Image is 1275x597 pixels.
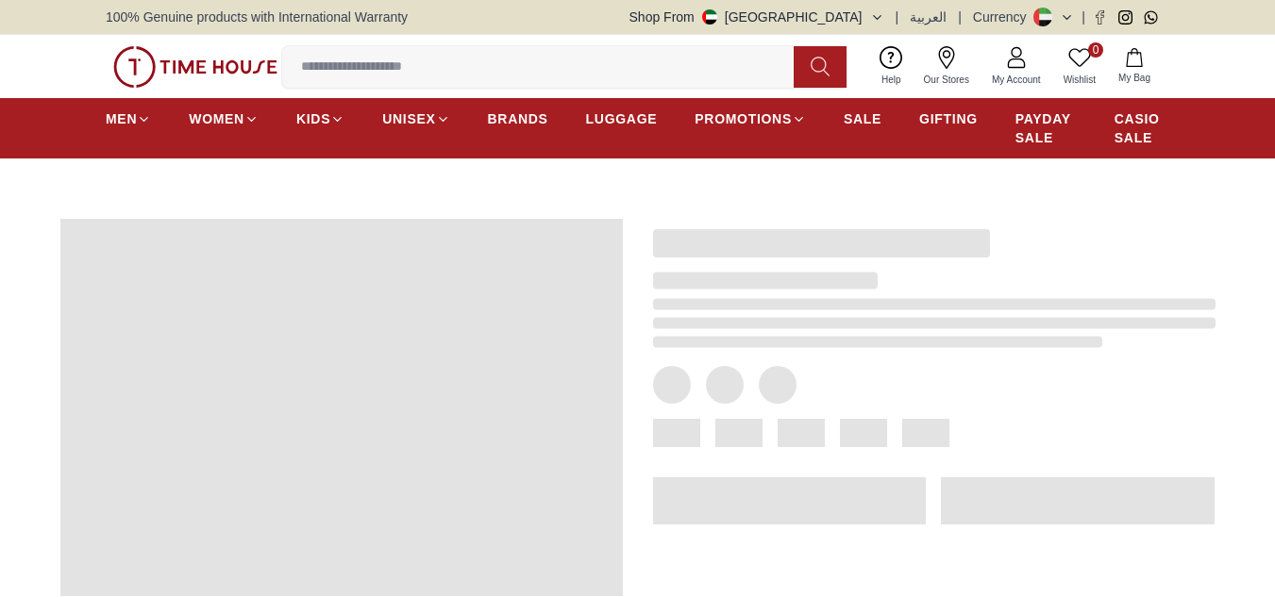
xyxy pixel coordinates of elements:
a: CASIO SALE [1115,102,1169,155]
a: WOMEN [189,102,259,136]
a: MEN [106,102,151,136]
span: LUGGAGE [586,109,658,128]
a: Whatsapp [1144,10,1158,25]
a: KIDS [296,102,344,136]
span: My Bag [1111,71,1158,85]
a: Instagram [1118,10,1132,25]
span: My Account [984,73,1049,87]
a: Facebook [1093,10,1107,25]
a: Our Stores [913,42,981,91]
img: ... [113,46,277,88]
img: United Arab Emirates [702,9,717,25]
a: SALE [844,102,881,136]
span: PAYDAY SALE [1015,109,1077,147]
a: UNISEX [382,102,449,136]
span: PROMOTIONS [695,109,792,128]
span: | [1082,8,1085,26]
span: WOMEN [189,109,244,128]
a: PROMOTIONS [695,102,806,136]
span: KIDS [296,109,330,128]
button: My Bag [1107,44,1162,89]
span: SALE [844,109,881,128]
span: BRANDS [488,109,548,128]
a: LUGGAGE [586,102,658,136]
span: MEN [106,109,137,128]
button: Shop From[GEOGRAPHIC_DATA] [629,8,884,26]
span: CASIO SALE [1115,109,1169,147]
span: | [958,8,962,26]
div: Currency [973,8,1034,26]
a: PAYDAY SALE [1015,102,1077,155]
span: Help [874,73,909,87]
a: BRANDS [488,102,548,136]
span: | [896,8,899,26]
span: UNISEX [382,109,435,128]
span: GIFTING [919,109,978,128]
span: Our Stores [916,73,977,87]
span: 100% Genuine products with International Warranty [106,8,408,26]
a: GIFTING [919,102,978,136]
button: العربية [910,8,947,26]
a: 0Wishlist [1052,42,1107,91]
span: Wishlist [1056,73,1103,87]
span: 0 [1088,42,1103,58]
a: Help [870,42,913,91]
